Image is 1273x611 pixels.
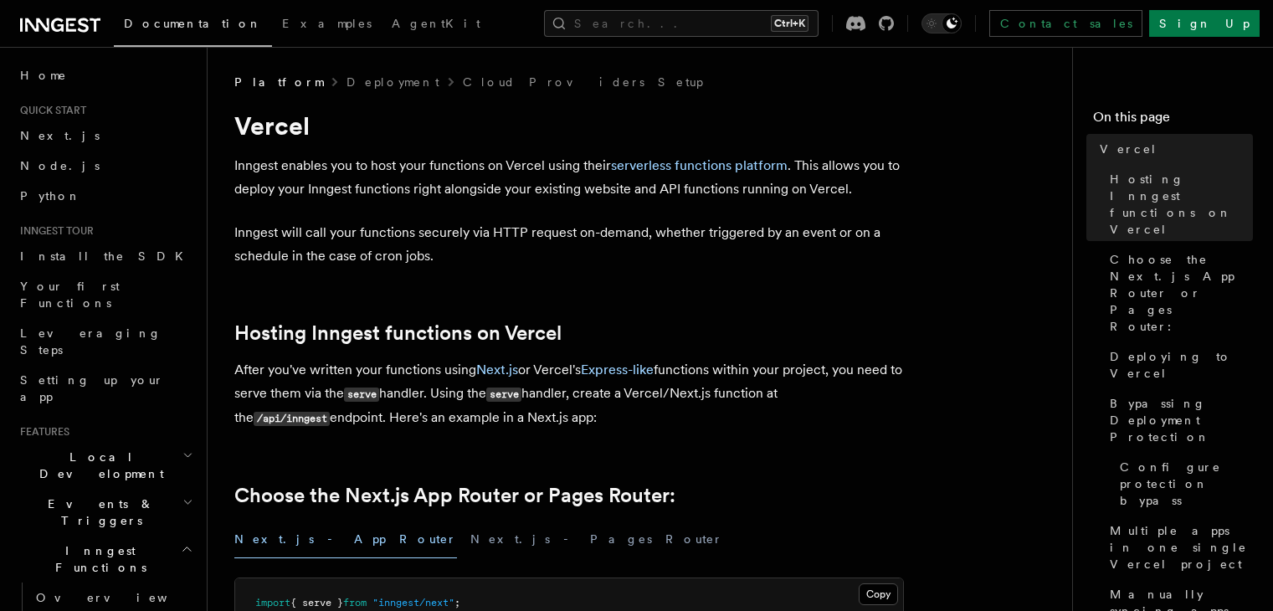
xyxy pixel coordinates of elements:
span: Vercel [1100,141,1158,157]
a: Vercel [1093,134,1253,164]
button: Copy [859,583,898,605]
a: Sign Up [1149,10,1260,37]
span: Documentation [124,17,262,30]
code: /api/inngest [254,412,330,426]
span: Install the SDK [20,249,193,263]
span: Configure protection bypass [1120,459,1253,509]
a: Next.js [13,121,197,151]
a: Contact sales [989,10,1142,37]
a: Cloud Providers Setup [463,74,703,90]
a: Multiple apps in one single Vercel project [1103,516,1253,579]
a: Deploying to Vercel [1103,341,1253,388]
a: Next.js [476,362,518,377]
span: Leveraging Steps [20,326,162,357]
a: Choose the Next.js App Router or Pages Router: [1103,244,1253,341]
span: Deploying to Vercel [1110,348,1253,382]
p: Inngest will call your functions securely via HTTP request on-demand, whether triggered by an eve... [234,221,904,268]
code: serve [486,388,521,402]
button: Next.js - App Router [234,521,457,558]
a: Setting up your app [13,365,197,412]
span: Inngest tour [13,224,94,238]
a: Leveraging Steps [13,318,197,365]
a: Hosting Inngest functions on Vercel [234,321,562,345]
button: Next.js - Pages Router [470,521,723,558]
a: AgentKit [382,5,490,45]
a: Bypassing Deployment Protection [1103,388,1253,452]
a: Node.js [13,151,197,181]
span: Inngest Functions [13,542,181,576]
span: Your first Functions [20,280,120,310]
h1: Vercel [234,110,904,141]
a: Documentation [114,5,272,47]
span: Next.js [20,129,100,142]
span: ; [454,597,460,608]
span: import [255,597,290,608]
a: Home [13,60,197,90]
kbd: Ctrl+K [771,15,808,32]
span: Events & Triggers [13,495,182,529]
span: { serve } [290,597,343,608]
a: Examples [272,5,382,45]
button: Inngest Functions [13,536,197,583]
a: Configure protection bypass [1113,452,1253,516]
span: Platform [234,74,323,90]
span: Node.js [20,159,100,172]
a: Express-like [581,362,654,377]
span: from [343,597,367,608]
h4: On this page [1093,107,1253,134]
a: Deployment [346,74,439,90]
p: Inngest enables you to host your functions on Vercel using their . This allows you to deploy your... [234,154,904,201]
span: Home [20,67,67,84]
p: After you've written your functions using or Vercel's functions within your project, you need to ... [234,358,904,430]
span: Bypassing Deployment Protection [1110,395,1253,445]
a: serverless functions platform [611,157,788,173]
a: Your first Functions [13,271,197,318]
span: Choose the Next.js App Router or Pages Router: [1110,251,1253,335]
span: "inngest/next" [372,597,454,608]
code: serve [344,388,379,402]
a: Python [13,181,197,211]
a: Choose the Next.js App Router or Pages Router: [234,484,675,507]
span: Features [13,425,69,439]
span: Setting up your app [20,373,164,403]
span: Hosting Inngest functions on Vercel [1110,171,1253,238]
button: Toggle dark mode [921,13,962,33]
button: Events & Triggers [13,489,197,536]
span: Multiple apps in one single Vercel project [1110,522,1253,572]
span: Local Development [13,449,182,482]
a: Install the SDK [13,241,197,271]
a: Hosting Inngest functions on Vercel [1103,164,1253,244]
span: Examples [282,17,372,30]
span: Quick start [13,104,86,117]
button: Local Development [13,442,197,489]
button: Search...Ctrl+K [544,10,819,37]
span: Python [20,189,81,203]
span: AgentKit [392,17,480,30]
span: Overview [36,591,208,604]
